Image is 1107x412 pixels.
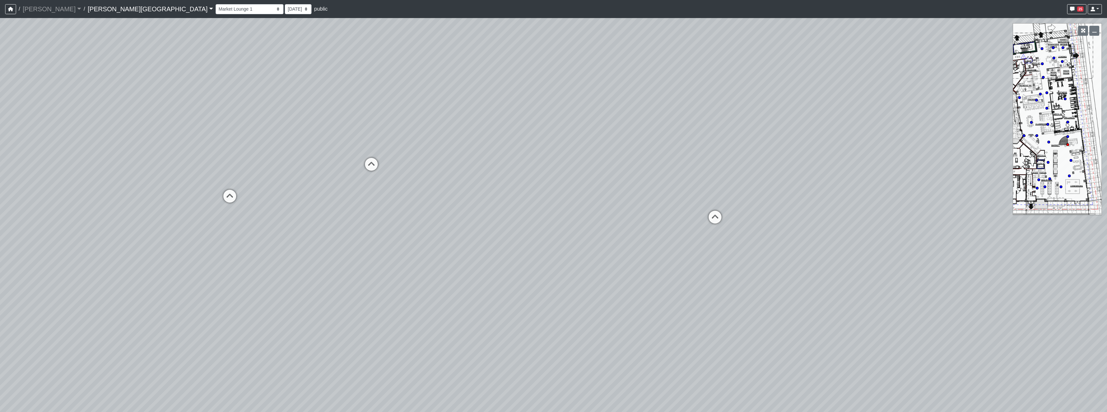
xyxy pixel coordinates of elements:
a: [PERSON_NAME][GEOGRAPHIC_DATA] [88,3,213,15]
a: [PERSON_NAME] [23,3,81,15]
button: 25 [1067,4,1086,14]
span: / [16,3,23,15]
span: 25 [1077,6,1084,12]
span: public [314,6,328,12]
iframe: Ybug feedback widget [5,399,43,412]
span: / [81,3,88,15]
